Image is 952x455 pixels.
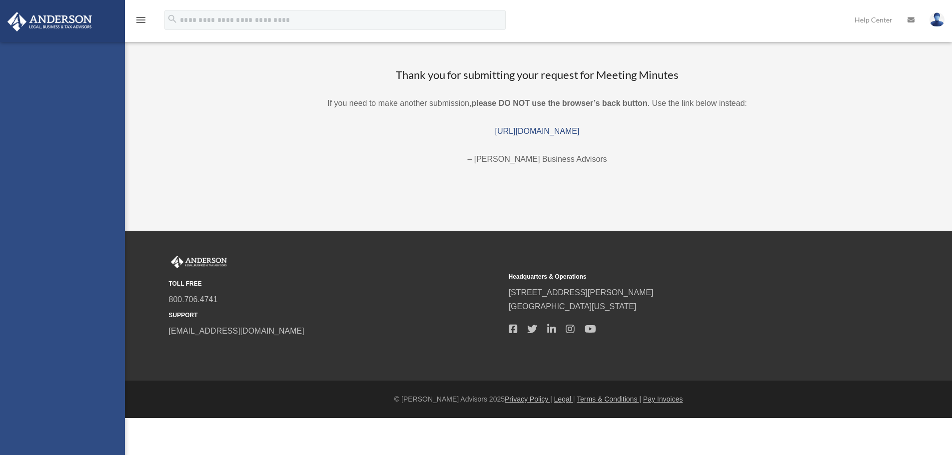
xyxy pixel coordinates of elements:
small: Headquarters & Operations [509,272,842,282]
b: please DO NOT use the browser’s back button [471,99,647,107]
small: TOLL FREE [169,279,502,289]
p: If you need to make another submission, . Use the link below instead: [164,96,911,110]
a: [STREET_ADDRESS][PERSON_NAME] [509,288,654,297]
a: Terms & Conditions | [577,395,641,403]
a: [URL][DOMAIN_NAME] [495,127,580,135]
a: [EMAIL_ADDRESS][DOMAIN_NAME] [169,327,304,335]
img: Anderson Advisors Platinum Portal [4,12,95,31]
a: menu [135,17,147,26]
a: Legal | [554,395,575,403]
a: Pay Invoices [643,395,683,403]
a: Privacy Policy | [505,395,552,403]
img: User Pic [930,12,945,27]
i: menu [135,14,147,26]
i: search [167,13,178,24]
div: © [PERSON_NAME] Advisors 2025 [125,393,952,406]
a: [GEOGRAPHIC_DATA][US_STATE] [509,302,637,311]
img: Anderson Advisors Platinum Portal [169,256,229,269]
small: SUPPORT [169,310,502,321]
h3: Thank you for submitting your request for Meeting Minutes [164,67,911,83]
a: 800.706.4741 [169,295,218,304]
p: – [PERSON_NAME] Business Advisors [164,152,911,166]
